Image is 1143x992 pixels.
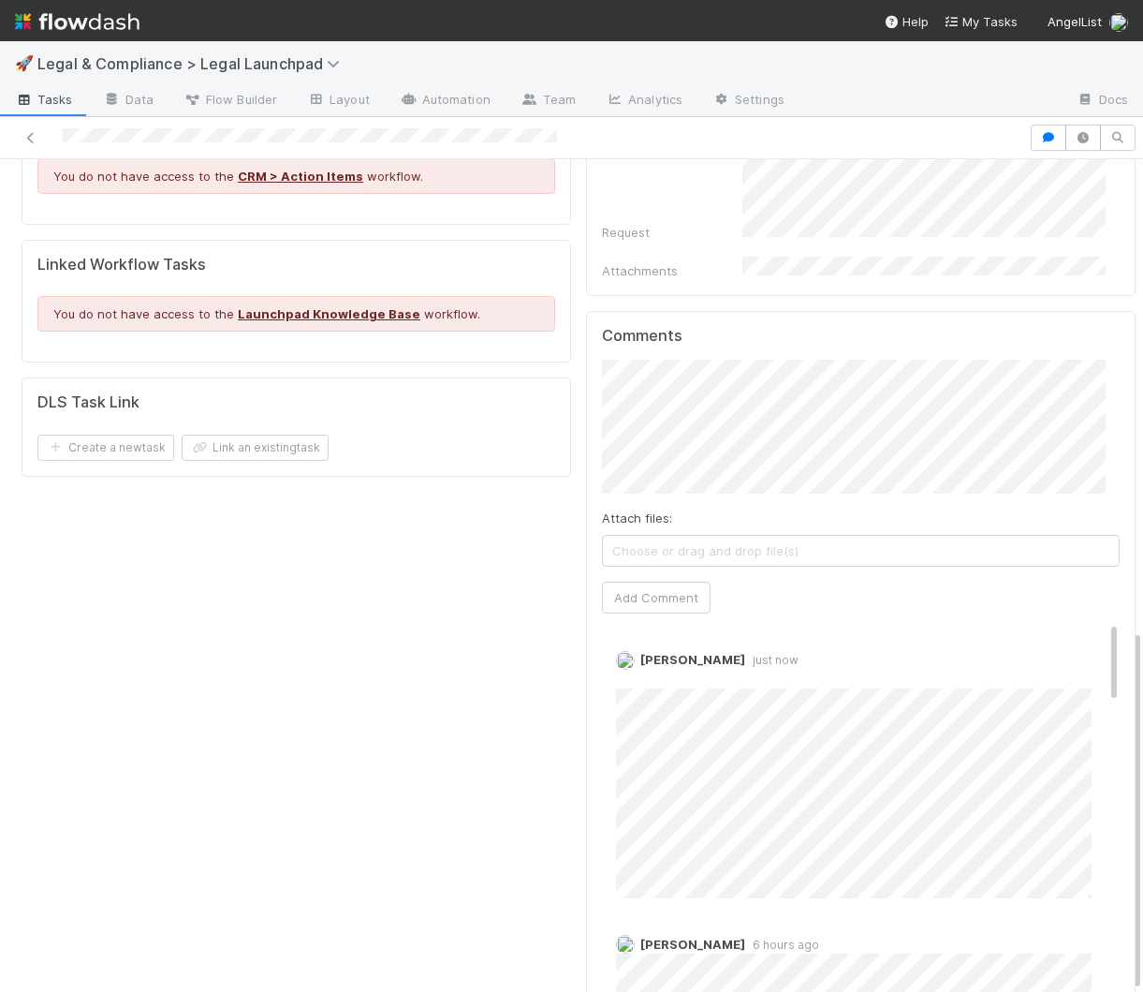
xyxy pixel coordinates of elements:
[616,935,635,954] img: avatar_a669165c-e543-4b1d-ab80-0c2a52253154.png
[506,86,591,116] a: Team
[15,90,73,109] span: Tasks
[169,86,292,116] a: Flow Builder
[602,223,742,242] div: Request
[591,86,697,116] a: Analytics
[15,6,139,37] img: logo-inverted-e16ddd16eac7371096b0.svg
[37,54,349,73] span: Legal & Compliance > Legal Launchpad
[292,86,385,116] a: Layout
[616,651,635,670] img: avatar_6811aa62-070e-4b0a-ab85-15874fb457a1.png
[603,536,1119,566] span: Choose or drag and drop file(s)
[182,435,329,461] button: Link an existingtask
[238,306,420,321] a: Launchpad Knowledge Base
[745,938,819,952] span: 6 hours ago
[37,435,174,461] button: Create a newtask
[88,86,169,116] a: Data
[640,937,745,952] span: [PERSON_NAME]
[385,86,506,116] a: Automation
[697,86,799,116] a: Settings
[1062,86,1143,116] a: Docs
[602,261,742,280] div: Attachments
[238,169,363,184] a: CRM > Action Items
[745,653,799,667] span: just now
[602,509,672,527] label: Attach files:
[884,12,929,31] div: Help
[602,582,711,614] button: Add Comment
[183,90,277,109] span: Flow Builder
[640,652,745,667] span: [PERSON_NAME]
[944,14,1018,29] span: My Tasks
[37,296,555,332] div: You do not have access to the workflow.
[37,158,555,194] div: You do not have access to the workflow.
[944,12,1018,31] a: My Tasks
[37,393,139,412] h5: DLS Task Link
[1048,14,1102,29] span: AngelList
[1109,13,1128,32] img: avatar_6811aa62-070e-4b0a-ab85-15874fb457a1.png
[37,256,555,274] h5: Linked Workflow Tasks
[602,327,1120,346] h5: Comments
[15,55,34,71] span: 🚀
